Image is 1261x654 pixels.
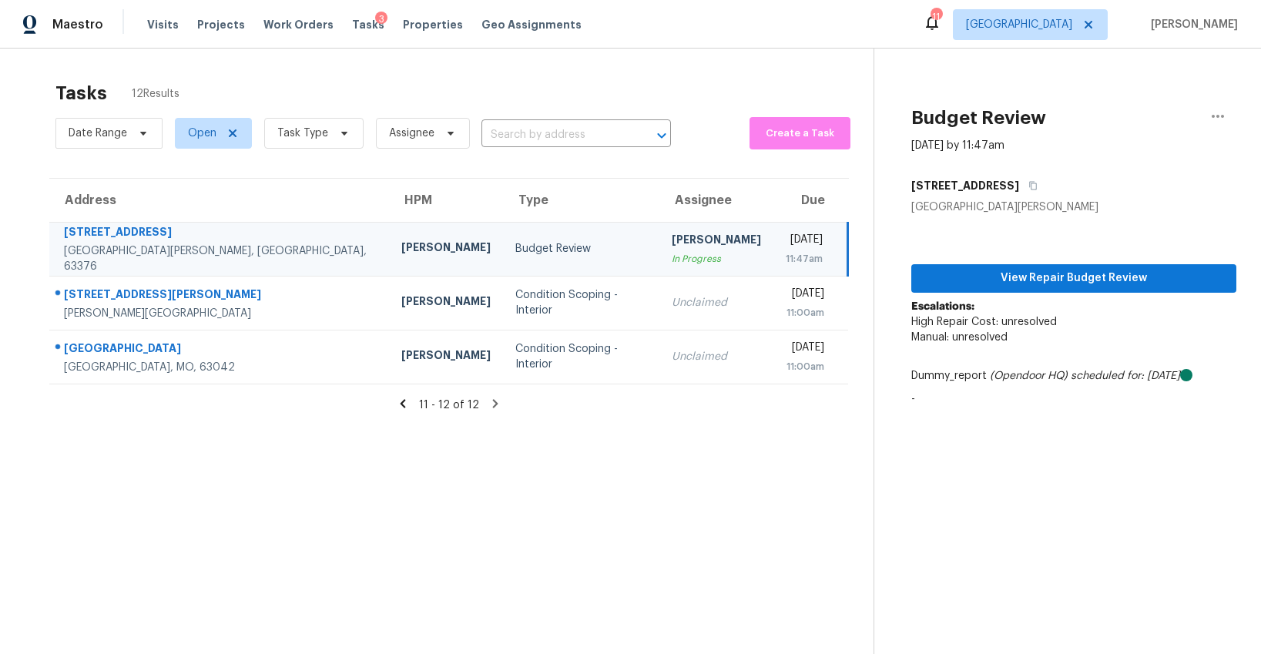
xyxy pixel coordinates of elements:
[49,179,389,222] th: Address
[786,340,824,359] div: [DATE]
[64,287,377,306] div: [STREET_ADDRESS][PERSON_NAME]
[515,341,647,372] div: Condition Scoping - Interior
[911,264,1236,293] button: View Repair Budget Review
[786,286,824,305] div: [DATE]
[503,179,659,222] th: Type
[419,400,479,411] span: 11 - 12 of 12
[911,178,1019,193] h5: [STREET_ADDRESS]
[924,269,1224,288] span: View Repair Budget Review
[188,126,216,141] span: Open
[481,123,628,147] input: Search by address
[401,240,491,259] div: [PERSON_NAME]
[911,138,1004,153] div: [DATE] by 11:47am
[773,179,848,222] th: Due
[389,126,434,141] span: Assignee
[1145,17,1238,32] span: [PERSON_NAME]
[277,126,328,141] span: Task Type
[651,125,672,146] button: Open
[672,251,761,267] div: In Progress
[911,317,1057,327] span: High Repair Cost: unresolved
[786,359,824,374] div: 11:00am
[389,179,503,222] th: HPM
[911,110,1046,126] h2: Budget Review
[966,17,1072,32] span: [GEOGRAPHIC_DATA]
[403,17,463,32] span: Properties
[64,306,377,321] div: [PERSON_NAME][GEOGRAPHIC_DATA]
[931,9,941,25] div: 11
[911,368,1236,384] div: Dummy_report
[1071,371,1180,381] i: scheduled for: [DATE]
[911,200,1236,215] div: [GEOGRAPHIC_DATA][PERSON_NAME]
[990,371,1068,381] i: (Opendoor HQ)
[132,86,179,102] span: 12 Results
[64,224,377,243] div: [STREET_ADDRESS]
[672,295,761,310] div: Unclaimed
[672,349,761,364] div: Unclaimed
[352,19,384,30] span: Tasks
[401,293,491,313] div: [PERSON_NAME]
[64,340,377,360] div: [GEOGRAPHIC_DATA]
[147,17,179,32] span: Visits
[911,301,974,312] b: Escalations:
[672,232,761,251] div: [PERSON_NAME]
[401,347,491,367] div: [PERSON_NAME]
[911,391,1236,407] p: -
[69,126,127,141] span: Date Range
[659,179,773,222] th: Assignee
[375,12,387,27] div: 3
[750,117,850,149] button: Create a Task
[1019,172,1040,200] button: Copy Address
[55,86,107,101] h2: Tasks
[786,251,823,267] div: 11:47am
[481,17,582,32] span: Geo Assignments
[786,232,823,251] div: [DATE]
[52,17,103,32] span: Maestro
[911,332,1008,343] span: Manual: unresolved
[64,243,377,274] div: [GEOGRAPHIC_DATA][PERSON_NAME], [GEOGRAPHIC_DATA], 63376
[64,360,377,375] div: [GEOGRAPHIC_DATA], MO, 63042
[786,305,824,320] div: 11:00am
[197,17,245,32] span: Projects
[515,287,647,318] div: Condition Scoping - Interior
[757,125,843,143] span: Create a Task
[515,241,647,257] div: Budget Review
[263,17,334,32] span: Work Orders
